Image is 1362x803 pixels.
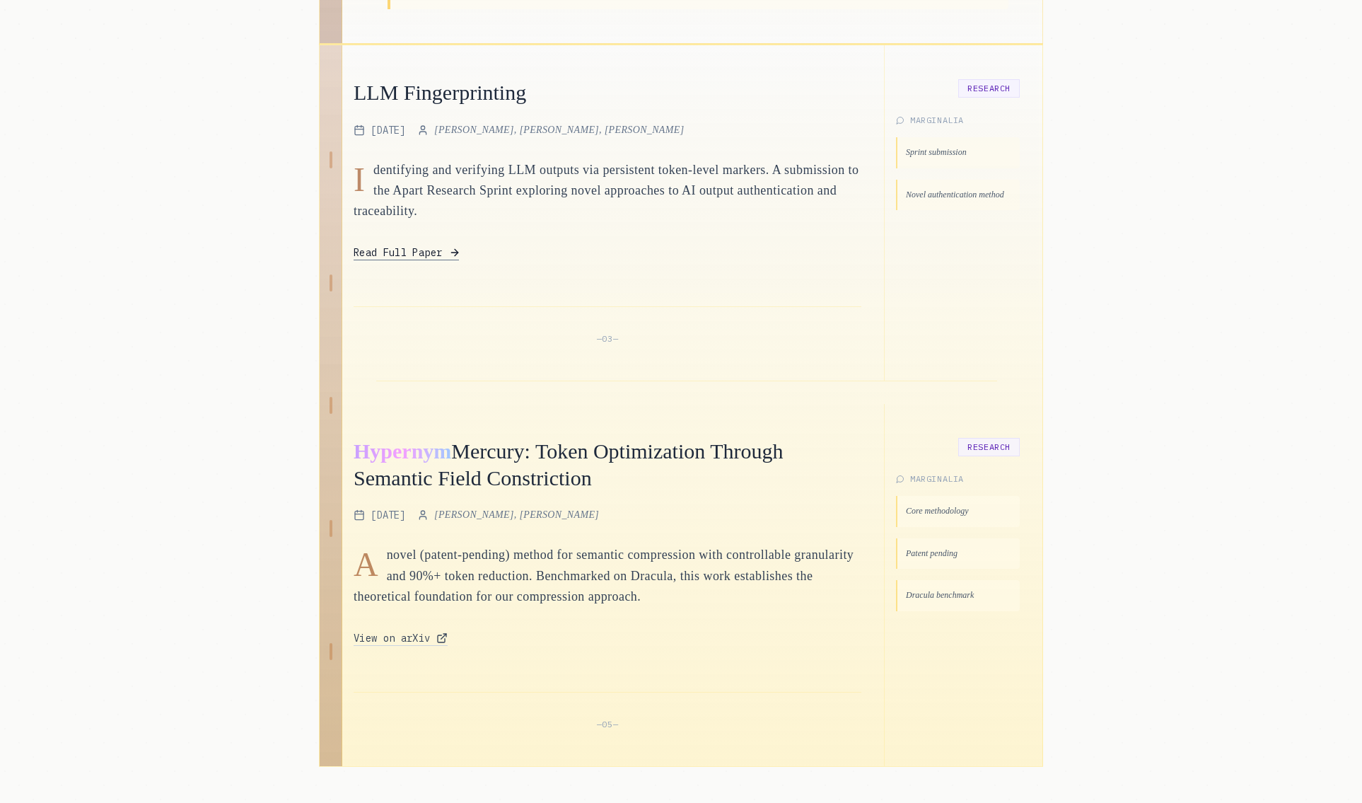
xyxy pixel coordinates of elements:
span: [DATE] [371,508,406,522]
a: Read Full Paper [354,245,459,260]
div: Sprint submission [896,137,1020,168]
div: Core methodology [896,496,1020,527]
span: Research [958,79,1020,98]
span: Marginalia [910,473,964,485]
div: Hypernym [354,432,451,470]
span: View on arXiv [354,631,431,645]
span: — 05 — [597,719,618,729]
span: Read Full Paper [354,245,442,260]
span: I [354,163,365,197]
h2: LLM Fingerprinting [354,79,861,106]
span: [PERSON_NAME], [PERSON_NAME], [PERSON_NAME] [434,123,684,137]
h2: Mercury: Token Optimization Through Semantic Field Constriction [354,438,861,491]
p: novel (patent-pending) method for semantic compression with controllable granularity and 90%+ tok... [354,545,861,607]
span: Research [958,438,1020,456]
a: View on arXiv [354,631,448,646]
div: Dracula benchmark [896,580,1020,611]
span: A [354,548,378,582]
p: dentifying and verifying LLM outputs via persistent token-level markers. A submission to the Apar... [354,160,861,222]
span: Marginalia [910,115,964,126]
span: — 03 — [597,333,618,344]
div: Patent pending [896,538,1020,570]
span: [DATE] [371,123,406,137]
div: Novel authentication method [896,180,1020,211]
span: [PERSON_NAME], [PERSON_NAME] [434,508,599,522]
